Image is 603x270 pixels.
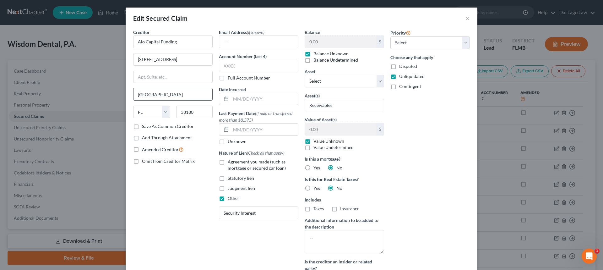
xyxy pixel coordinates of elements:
span: Statutory lien [228,175,254,181]
span: Omit from Creditor Matrix [142,158,195,164]
label: Balance Undetermined [313,57,358,63]
label: Email Address [219,29,264,36]
label: Date Incurred [219,86,246,93]
span: No [336,165,342,170]
label: Unknown [228,138,247,145]
span: Other [228,196,239,201]
label: Is this a mortgage? [305,156,384,162]
span: Creditor [133,30,150,35]
span: Agreement you made (such as mortgage or secured car loan) [228,159,286,171]
label: Is this for Real Estate Taxes? [305,176,384,183]
label: Balance Unknown [313,51,349,57]
span: Unliquidated [399,74,425,79]
input: Enter address... [133,53,212,65]
span: Amended Creditor [142,147,179,152]
input: MM/DD/YYYY [231,93,298,105]
input: MM/DD/YYYY [231,124,298,135]
span: (if known) [247,30,264,35]
label: Last Payment Date [219,110,298,123]
label: Choose any that apply [390,54,470,61]
button: × [465,14,470,22]
label: Full Account Number [228,75,270,81]
span: (Check all that apply) [247,150,285,156]
input: XXXX [219,60,298,72]
label: Value of Asset(s) [305,116,337,123]
input: Specify... [219,207,298,219]
span: Insurance [340,206,359,211]
span: Asset [305,69,315,74]
label: Includes [305,196,384,203]
span: Taxes [313,206,324,211]
div: $ [376,36,384,48]
label: Additional information to be added to the description [305,217,384,230]
input: Enter city... [133,88,212,100]
label: Value Undetermined [313,144,354,151]
input: 0.00 [305,36,376,48]
label: Save As Common Creditor [142,123,194,129]
div: $ [376,123,384,135]
label: Value Unknown [313,138,344,144]
span: No [336,185,342,191]
input: -- [219,36,298,48]
span: Contingent [399,84,421,89]
input: 0.00 [305,123,376,135]
label: Balance [305,29,320,36]
span: Yes [313,165,320,170]
label: Priority [390,29,411,36]
iframe: Intercom live chat [582,249,597,264]
label: Add Through Attachment [142,135,192,141]
input: Apt, Suite, etc... [133,71,212,83]
span: Disputed [399,63,417,69]
span: 1 [595,249,600,254]
label: Asset(s) [305,92,320,99]
div: Edit Secured Claim [133,14,187,23]
input: Specify... [305,99,384,111]
span: Yes [313,185,320,191]
span: (If paid or transferred more than $8,575) [219,111,292,123]
span: Judgment lien [228,185,255,191]
input: Search creditor by name... [133,36,213,48]
label: Account Number (last 4) [219,53,267,60]
input: Enter zip... [176,106,213,118]
label: Nature of Lien [219,150,285,156]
